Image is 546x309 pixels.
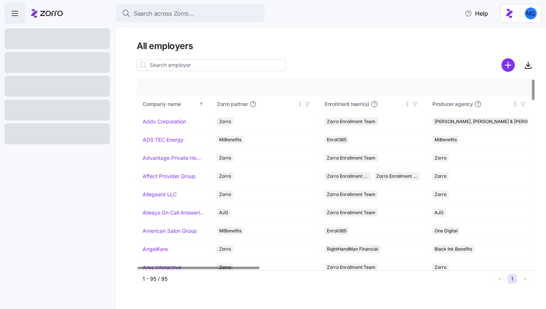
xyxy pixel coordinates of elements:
a: Always On Call Answering Service [143,209,205,216]
span: Zorro Enrollment Team [327,190,376,199]
a: Ares Interactive [143,264,181,271]
a: Allegeant LLC [143,191,177,198]
div: Not sorted [297,102,302,107]
a: American Salon Group [143,227,197,235]
a: Advantage Private Home Care [143,154,205,162]
span: Zorro Enrollment Team [327,263,376,271]
h1: All employers [137,40,536,52]
span: Zorro Enrollment Experts [376,172,418,180]
img: 61c362f0e1d336c60eacb74ec9823875 [525,7,537,19]
div: 1 - 95 / 95 [143,275,492,283]
span: Zorro [219,190,231,199]
span: Zorro [219,245,231,253]
span: Enrollment team(s) [325,100,369,108]
div: Not sorted [405,102,410,107]
span: MiBenefits [219,136,241,144]
th: Company nameSorted ascending [137,96,211,113]
button: 1 [507,274,517,284]
span: RightHandMan Financial [327,245,378,253]
span: Enroll365 [327,136,347,144]
span: Zorro Enrollment Team [327,118,376,126]
a: Addx Corporation [143,118,186,125]
span: MiBenefits [435,136,457,144]
span: Zorro [435,172,446,180]
span: Zorro Enrollment Team [327,209,376,217]
span: One Digital [435,227,458,235]
span: Zorro [435,154,446,162]
th: Producer agencyNot sorted [426,96,534,113]
span: Zorro partner [217,100,248,108]
input: Search employer [137,59,285,71]
span: Black Ink Benefits [435,245,472,253]
span: AJG [219,209,228,217]
span: Zorro [219,154,231,162]
span: Zorro [219,172,231,180]
span: AJG [435,209,443,217]
a: ADS TEC Energy [143,136,183,144]
svg: add icon [501,58,515,72]
div: Sorted ascending [199,102,204,107]
div: Not sorted [513,102,518,107]
a: AngelKare [143,245,168,253]
span: Search across Zorro... [134,9,194,18]
button: Next page [520,274,530,284]
span: Zorro [435,190,446,199]
div: Company name [143,100,198,108]
span: Zorro Enrollment Team [327,172,369,180]
span: Zorro Enrollment Team [327,154,376,162]
span: Zorro [219,118,231,126]
span: MiBenefits [219,227,241,235]
button: Search across Zorro... [116,4,264,22]
button: Previous page [495,274,504,284]
button: Help [459,6,494,21]
span: Enroll365 [327,227,347,235]
th: Zorro partnerNot sorted [211,96,319,113]
span: Producer agency [432,100,473,108]
th: Enrollment team(s)Not sorted [319,96,426,113]
a: Affect Provider Group [143,173,196,180]
span: Zorro [435,263,446,271]
span: Help [465,9,488,18]
span: Zorro [219,263,231,271]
